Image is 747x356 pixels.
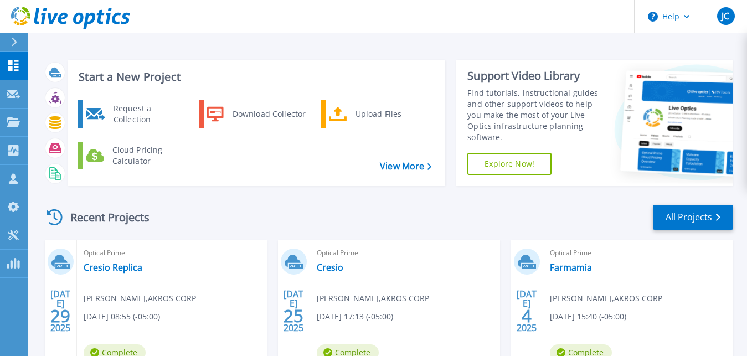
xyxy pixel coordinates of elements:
[516,291,537,331] div: [DATE] 2025
[350,103,432,125] div: Upload Files
[108,103,189,125] div: Request a Collection
[522,311,532,321] span: 4
[79,71,431,83] h3: Start a New Project
[317,247,493,259] span: Optical Prime
[43,204,164,231] div: Recent Projects
[78,142,192,169] a: Cloud Pricing Calculator
[550,292,662,305] span: [PERSON_NAME] , AKROS CORP
[227,103,311,125] div: Download Collector
[380,161,431,172] a: View More
[283,291,304,331] div: [DATE] 2025
[50,291,71,331] div: [DATE] 2025
[467,87,605,143] div: Find tutorials, instructional guides and other support videos to help you make the most of your L...
[84,292,196,305] span: [PERSON_NAME] , AKROS CORP
[84,262,142,273] a: Cresio Replica
[84,247,260,259] span: Optical Prime
[317,292,429,305] span: [PERSON_NAME] , AKROS CORP
[84,311,160,323] span: [DATE] 08:55 (-05:00)
[199,100,313,128] a: Download Collector
[467,69,605,83] div: Support Video Library
[550,311,626,323] span: [DATE] 15:40 (-05:00)
[78,100,192,128] a: Request a Collection
[321,100,435,128] a: Upload Files
[284,311,303,321] span: 25
[467,153,552,175] a: Explore Now!
[722,12,729,20] span: JC
[317,311,393,323] span: [DATE] 17:13 (-05:00)
[550,262,592,273] a: Farmamia
[107,145,189,167] div: Cloud Pricing Calculator
[550,247,727,259] span: Optical Prime
[653,205,733,230] a: All Projects
[317,262,343,273] a: Cresio
[50,311,70,321] span: 29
